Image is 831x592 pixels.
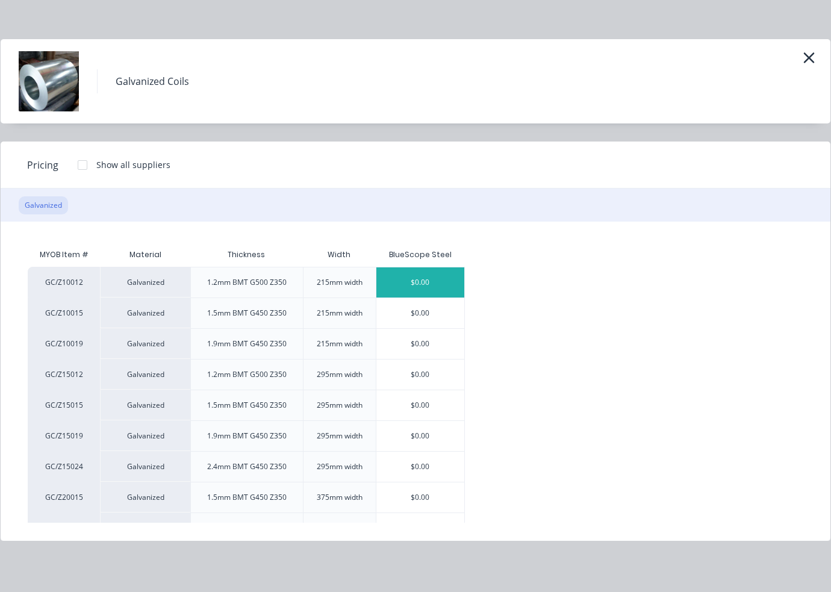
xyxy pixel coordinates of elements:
[318,240,360,270] div: Width
[28,267,100,298] div: GC/Z10012
[100,513,190,543] div: Galvanized
[207,492,287,503] div: 1.5mm BMT G450 Z350
[376,329,464,359] div: $0.00
[19,196,68,214] div: Galvanized
[28,359,100,390] div: GC/Z15012
[207,338,287,349] div: 1.9mm BMT G450 Z350
[100,359,190,390] div: Galvanized
[317,277,363,288] div: 215mm width
[207,308,287,319] div: 1.5mm BMT G450 Z350
[317,308,363,319] div: 215mm width
[376,390,464,420] div: $0.00
[207,277,287,288] div: 1.2mm BMT G500 Z350
[100,328,190,359] div: Galvanized
[317,461,363,472] div: 295mm width
[28,298,100,328] div: GC/Z10015
[317,492,363,503] div: 375mm width
[376,421,464,451] div: $0.00
[28,328,100,359] div: GC/Z10019
[317,431,363,441] div: 295mm width
[28,482,100,513] div: GC/Z20015
[376,513,464,543] div: $0.00
[376,267,464,298] div: $0.00
[317,338,363,349] div: 215mm width
[207,431,287,441] div: 1.9mm BMT G450 Z350
[376,452,464,482] div: $0.00
[389,249,452,260] div: BlueScope Steel
[100,298,190,328] div: Galvanized
[317,400,363,411] div: 295mm width
[100,243,190,267] div: Material
[100,451,190,482] div: Galvanized
[28,243,100,267] div: MYOB Item #
[207,400,287,411] div: 1.5mm BMT G450 Z350
[376,482,464,513] div: $0.00
[218,240,275,270] div: Thickness
[100,420,190,451] div: Galvanized
[28,513,100,543] div: GC/Z20019
[19,51,79,111] img: Galvanized Coils
[96,158,170,171] div: Show all suppliers
[100,390,190,420] div: Galvanized
[28,420,100,451] div: GC/Z15019
[28,451,100,482] div: GC/Z15024
[376,298,464,328] div: $0.00
[317,369,363,380] div: 295mm width
[100,267,190,298] div: Galvanized
[207,369,287,380] div: 1.2mm BMT G500 Z350
[376,360,464,390] div: $0.00
[207,461,287,472] div: 2.4mm BMT G450 Z350
[27,158,58,172] span: Pricing
[100,482,190,513] div: Galvanized
[28,390,100,420] div: GC/Z15015
[116,74,189,89] div: Galvanized Coils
